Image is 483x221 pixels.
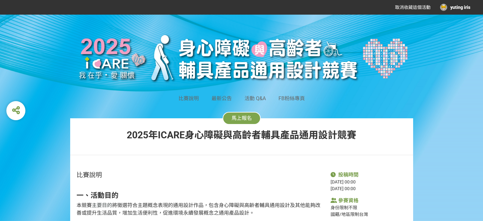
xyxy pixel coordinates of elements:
[178,95,199,101] a: 比賽說明
[77,202,92,208] span: 本競賽
[77,191,118,199] strong: 一、活動目的
[331,212,359,217] span: 國籍/地區限制
[331,179,356,184] span: [DATE] 00:00
[92,202,112,208] span: 主要目的
[395,5,431,10] span: 取消收藏這個活動
[211,95,232,101] a: 最新公告
[359,212,368,217] span: 台灣
[278,95,305,101] a: FB粉絲專頁
[338,172,359,178] span: 投稿時間
[223,112,261,125] button: 馬上報名
[231,115,252,121] span: 馬上報名
[77,171,324,179] h1: 比賽說明
[70,27,413,88] img: 2025年ICARE身心障礙與高齡者輔具產品通用設計競賽
[338,197,359,204] span: 參賽資格
[348,205,357,210] span: 不限
[331,205,348,210] span: 身份限制
[331,186,356,191] span: [DATE] 00:00
[245,95,266,101] a: 活動 Q&A
[77,202,320,216] span: 將徵選符合主題概念表現的通用設計作品，包含身心障礙與高齡者輔具通用設計及其他能夠改善或提升生活品質，增加生活便利性，促進環境永續發展概念之通用產品設計。
[127,129,356,141] span: 2025年ICARE身心障礙與高齡者輔具產品通用設計競賽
